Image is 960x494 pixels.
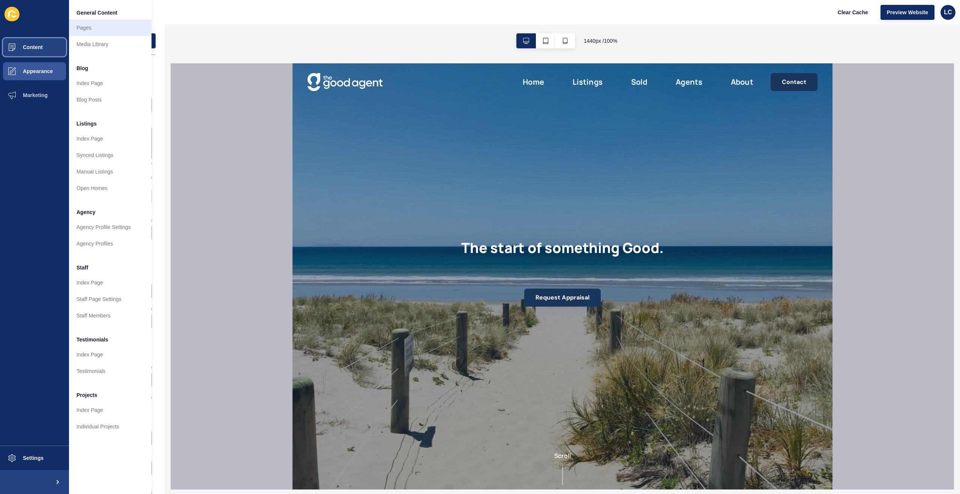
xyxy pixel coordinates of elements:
[69,180,151,196] a: Open Homes
[69,147,151,163] a: Synced Listings
[831,5,874,20] button: Clear Cache
[76,208,96,216] span: Agency
[69,346,151,363] a: Index Page
[478,10,525,28] a: Contact
[69,418,151,435] a: Individual Projects
[69,91,151,108] a: Blog Posts
[69,402,151,418] a: Index Page
[887,9,928,16] span: Preview Website
[15,7,90,30] img: The Good Agent Logo
[76,64,88,72] span: Blog
[944,9,952,16] span: LC
[69,36,151,52] a: Media Library
[435,12,465,25] a: About
[69,363,151,379] a: Testimonials
[584,37,618,45] span: 1440 px / 100 %
[379,12,414,25] a: Agents
[76,336,108,343] span: Testimonials
[69,130,151,147] a: Index Page
[76,264,88,271] span: Staff
[335,12,359,25] a: Sold
[76,391,97,399] span: Projects
[169,175,371,194] h1: The start of something Good.
[69,19,151,36] a: Pages
[69,163,151,180] a: Manual Listings
[838,9,868,16] span: Clear Cache
[232,225,308,243] a: Request Appraisal
[880,5,934,20] button: Preview Website
[69,235,151,252] a: Agency Profiles
[69,75,151,91] a: Index Page
[76,9,117,16] span: General Content
[76,120,97,127] span: Listings
[276,12,314,25] a: Listings
[69,307,151,324] a: Staff Members
[226,12,255,25] a: Home
[69,219,151,235] a: Agency Profile Settings
[69,291,151,307] a: Staff Page Settings
[69,274,151,291] a: Index Page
